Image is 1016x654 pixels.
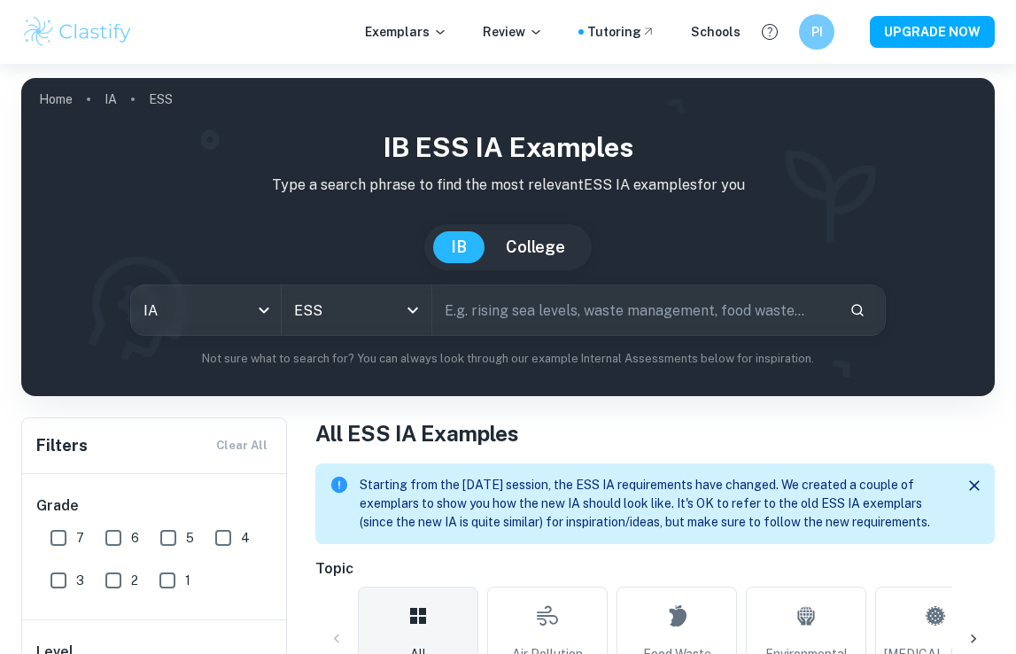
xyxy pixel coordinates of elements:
a: IA [105,87,117,112]
p: Exemplars [365,22,447,42]
span: 5 [186,528,194,548]
p: Review [483,22,543,42]
button: Help and Feedback [755,17,785,47]
button: Search [842,295,873,325]
h1: IB ESS IA examples [35,128,981,167]
img: Clastify logo [21,14,134,50]
p: Starting from the [DATE] session, the ESS IA requirements have changed. We created a couple of ex... [360,476,947,532]
button: College [488,231,583,263]
img: profile cover [21,78,995,396]
span: 3 [76,571,84,590]
p: Not sure what to search for? You can always look through our example Internal Assessments below f... [35,350,981,368]
span: 6 [131,528,139,548]
h6: Filters [36,433,88,458]
button: Close [961,472,988,499]
button: IB [433,231,485,263]
h1: All ESS IA Examples [315,417,995,449]
h6: Topic [315,558,995,580]
button: UPGRADE NOW [870,16,995,48]
input: E.g. rising sea levels, waste management, food waste... [432,285,835,335]
p: Type a search phrase to find the most relevant ESS IA examples for you [35,175,981,196]
p: ESS [149,90,173,109]
a: Schools [691,22,741,42]
button: PI [799,14,834,50]
span: 4 [241,528,250,548]
a: Home [39,87,73,112]
div: IA [131,285,281,335]
span: 2 [131,571,138,590]
h6: Grade [36,495,274,517]
span: 1 [185,571,190,590]
span: 7 [76,528,84,548]
h6: PI [807,22,827,42]
button: Open [400,298,425,323]
a: Tutoring [587,22,655,42]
